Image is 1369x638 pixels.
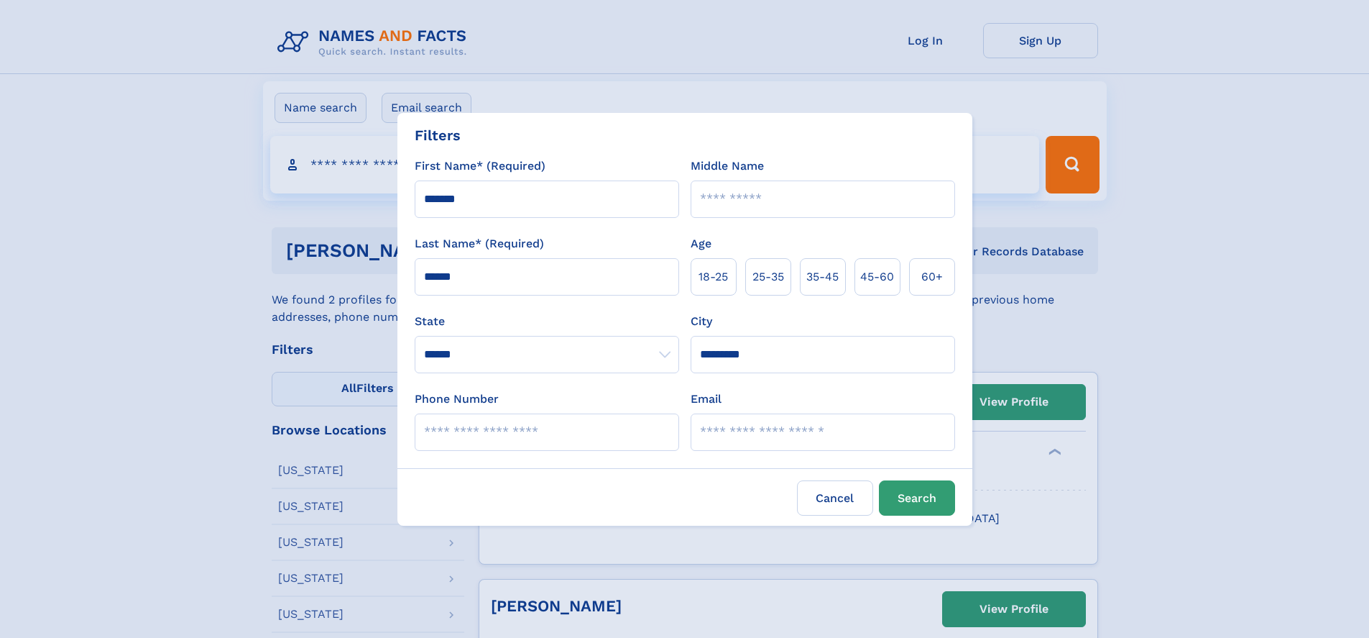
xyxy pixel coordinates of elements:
[921,268,943,286] span: 60+
[691,158,764,175] label: Middle Name
[415,235,544,252] label: Last Name* (Required)
[691,235,711,252] label: Age
[691,313,712,330] label: City
[806,268,839,286] span: 35‑45
[415,124,461,146] div: Filters
[879,480,955,516] button: Search
[691,391,722,408] label: Email
[860,268,894,286] span: 45‑60
[415,158,545,175] label: First Name* (Required)
[752,268,784,286] span: 25‑35
[797,480,873,516] label: Cancel
[699,268,728,286] span: 18‑25
[415,313,679,330] label: State
[415,391,499,408] label: Phone Number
